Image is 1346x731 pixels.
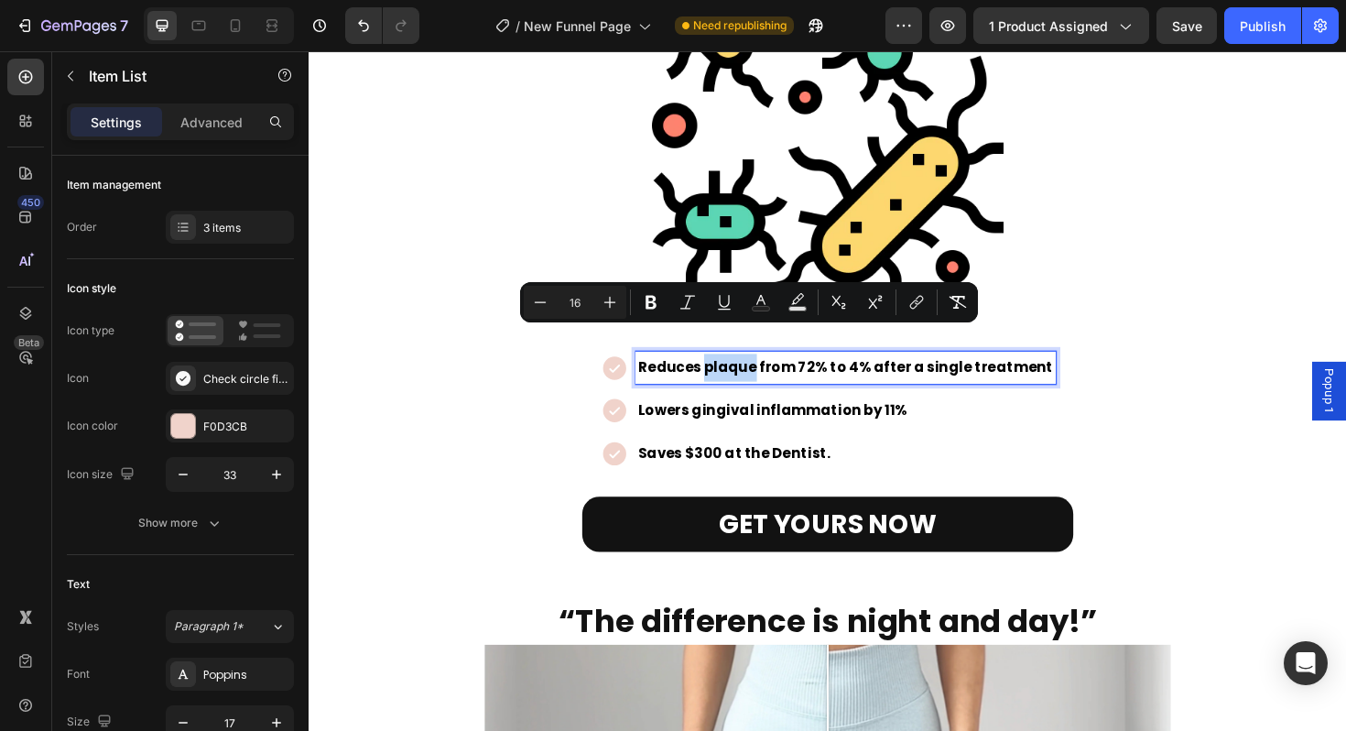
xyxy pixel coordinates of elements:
[346,364,791,398] div: Rich Text Editor. Editing area: main
[203,419,289,435] div: F0D3CB
[989,16,1108,36] span: 1 product assigned
[180,113,243,132] p: Advanced
[17,195,44,210] div: 450
[89,65,244,87] p: Item List
[14,335,44,350] div: Beta
[67,280,116,297] div: Icon style
[67,418,118,434] div: Icon color
[1172,18,1202,34] span: Save
[203,220,289,236] div: 3 items
[1224,7,1301,44] button: Publish
[67,219,97,235] div: Order
[203,371,289,387] div: Check circle filled
[203,667,289,683] div: Poppins
[524,16,631,36] span: New Funnel Page
[91,113,142,132] p: Settings
[67,507,294,540] button: Show more
[120,15,128,37] p: 7
[309,51,1346,731] iframe: Design area
[265,581,834,627] strong: “The difference is night and day!”
[67,370,89,387] div: Icon
[693,17,787,34] span: Need republishing
[166,610,294,643] button: Paragraph 1*
[349,415,552,436] span: Saves $300 at the Dentist.
[516,16,520,36] span: /
[520,282,978,322] div: Editor contextual toolbar
[349,324,788,345] span: Reduces plaque from 72% to 4% after a single treatment
[434,476,665,526] p: GET YOURS NOW
[67,322,114,339] div: Icon type
[973,7,1149,44] button: 1 product assigned
[138,514,223,532] div: Show more
[1284,641,1328,685] div: Open Intercom Messenger
[1240,16,1286,36] div: Publish
[67,576,90,593] div: Text
[346,318,791,353] div: Rich Text Editor. Editing area: main
[1071,336,1090,384] span: Popup 1
[1156,7,1217,44] button: Save
[67,177,161,193] div: Item management
[67,463,138,487] div: Icon size
[289,472,809,530] a: GET YOURS NOW
[174,618,244,635] span: Paragraph 1*
[67,618,99,635] div: Styles
[345,7,419,44] div: Undo/Redo
[349,370,634,391] span: Lowers gingival inflammation by 11%
[7,7,136,44] button: 7
[346,409,791,443] div: Rich Text Editor. Editing area: main
[67,666,90,682] div: Font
